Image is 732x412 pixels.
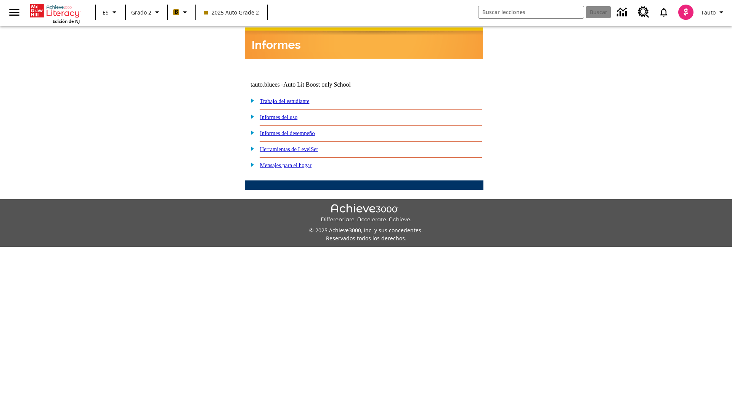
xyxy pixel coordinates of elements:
img: Achieve3000 Differentiate Accelerate Achieve [321,204,411,223]
a: Trabajo del estudiante [260,98,310,104]
img: avatar image [678,5,693,20]
button: Abrir el menú lateral [3,1,26,24]
a: Herramientas de LevelSet [260,146,318,152]
button: Escoja un nuevo avatar [674,2,698,22]
button: Lenguaje: ES, Selecciona un idioma [98,5,123,19]
a: Centro de información [612,2,633,23]
img: plus.gif [247,97,255,104]
button: Boost El color de la clase es anaranjado claro. Cambiar el color de la clase. [170,5,193,19]
button: Grado: Grado 2, Elige un grado [128,5,165,19]
span: B [175,7,178,17]
a: Informes del desempeño [260,130,315,136]
span: 2025 Auto Grade 2 [204,8,259,16]
nobr: Auto Lit Boost only School [283,81,351,88]
a: Notificaciones [654,2,674,22]
span: Edición de NJ [53,18,80,24]
button: Perfil/Configuración [698,5,729,19]
img: plus.gif [247,113,255,120]
span: ES [103,8,109,16]
img: header [245,27,483,59]
span: Grado 2 [131,8,151,16]
img: plus.gif [247,129,255,136]
a: Informes del uso [260,114,298,120]
a: Mensajes para el hogar [260,162,312,168]
span: Tauto [701,8,716,16]
img: plus.gif [247,161,255,168]
input: Buscar campo [478,6,584,18]
td: tauto.bluees - [250,81,391,88]
a: Centro de recursos, Se abrirá en una pestaña nueva. [633,2,654,23]
div: Portada [30,2,80,24]
img: plus.gif [247,145,255,152]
